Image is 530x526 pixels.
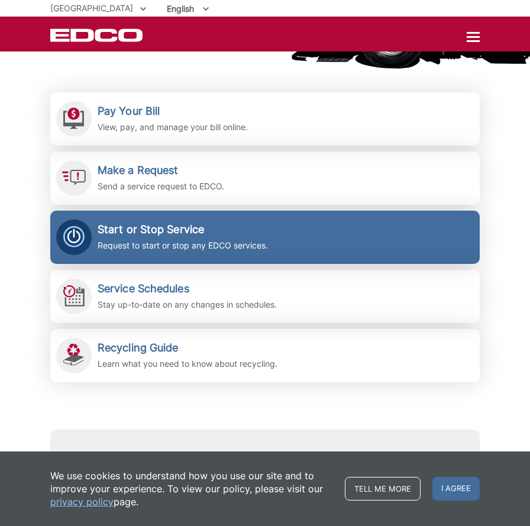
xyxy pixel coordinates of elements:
[432,477,480,501] span: I agree
[50,495,114,508] a: privacy policy
[50,270,480,323] a: Service Schedules Stay up-to-date on any changes in schedules.
[98,357,277,370] p: Learn what you need to know about recycling.
[50,3,133,13] span: [GEOGRAPHIC_DATA]
[98,298,277,311] p: Stay up-to-date on any changes in schedules.
[50,469,333,508] p: We use cookies to understand how you use our site and to improve your experience. To view our pol...
[462,470,521,526] iframe: To enrich screen reader interactions, please activate Accessibility in Grammarly extension settings
[98,105,248,118] h2: Pay Your Bill
[345,477,421,501] a: Tell me more
[98,180,224,193] p: Send a service request to EDCO.
[50,151,480,205] a: Make a Request Send a service request to EDCO.
[50,28,144,42] a: EDCD logo. Return to the homepage.
[98,282,277,295] h2: Service Schedules
[98,164,224,177] h2: Make a Request
[98,341,277,354] h2: Recycling Guide
[50,329,480,382] a: Recycling Guide Learn what you need to know about recycling.
[98,223,268,236] h2: Start or Stop Service
[98,121,248,134] p: View, pay, and manage your bill online.
[50,92,480,146] a: Pay Your Bill View, pay, and manage your bill online.
[98,239,268,252] p: Request to start or stop any EDCO services.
